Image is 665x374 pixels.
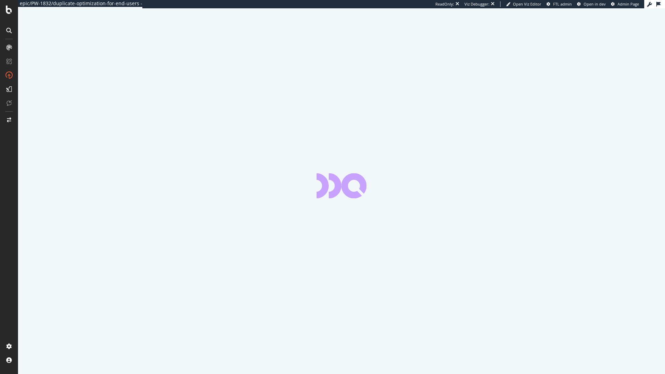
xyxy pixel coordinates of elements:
[553,1,572,7] span: FTL admin
[317,173,366,198] div: animation
[584,1,606,7] span: Open in dev
[513,1,541,7] span: Open Viz Editor
[611,1,639,7] a: Admin Page
[577,1,606,7] a: Open in dev
[547,1,572,7] a: FTL admin
[506,1,541,7] a: Open Viz Editor
[435,1,454,7] div: ReadOnly:
[464,1,489,7] div: Viz Debugger:
[618,1,639,7] span: Admin Page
